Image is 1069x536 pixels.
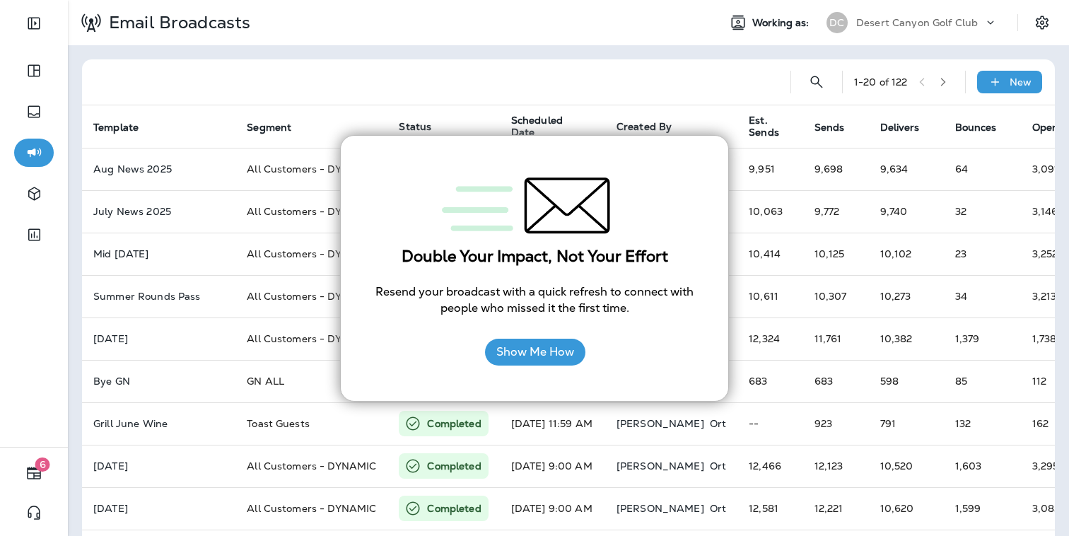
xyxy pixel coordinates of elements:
span: Open rate:25% (Opens/Sends) [1032,502,1061,515]
span: 6 [35,458,50,472]
td: 10,273 [869,275,944,317]
div: 1 - 20 of 122 [854,76,908,88]
td: 1,603 [944,445,1021,487]
td: 10,382 [869,317,944,360]
td: 12,466 [737,445,803,487]
td: 683 [803,360,869,402]
p: [PERSON_NAME] [617,503,704,514]
td: 10,620 [869,487,944,530]
span: All Customers - DYNAMIC [247,502,376,515]
span: Opens [1032,122,1064,134]
p: June 25 [93,460,224,472]
span: All Customers - DYNAMIC [247,332,376,345]
td: -- [737,402,803,445]
h3: Double Your Impact, Not Your Effort [369,247,700,266]
td: 10,102 [869,233,944,275]
span: Open rate:31% (Opens/Sends) [1032,290,1057,303]
td: 10,307 [803,275,869,317]
td: 12,581 [737,487,803,530]
span: Open rate:27% (Opens/Sends) [1032,460,1059,472]
td: 10,125 [803,233,869,275]
td: 12,123 [803,445,869,487]
p: Bye GN [93,375,224,387]
td: 12,221 [803,487,869,530]
span: All Customers - DYNAMIC [247,460,376,472]
p: Summer Rounds Pass [93,291,224,302]
td: 598 [869,360,944,402]
td: 11,761 [803,317,869,360]
td: 923 [803,402,869,445]
p: Aug News 2025 [93,163,224,175]
td: 34 [944,275,1021,317]
span: Open rate:32% (Opens/Sends) [1032,163,1059,175]
p: Completed [427,501,481,515]
td: 9,634 [869,148,944,190]
p: Completed [427,416,481,431]
span: Delivers [880,122,920,134]
p: New [1010,76,1032,88]
span: Template [93,122,139,134]
span: Open rate:32% (Opens/Sends) [1032,247,1058,260]
span: All Customers - DYNAMIC [247,205,376,218]
p: Ort [710,503,726,514]
p: Ort [710,460,726,472]
p: Desert Canyon Golf Club [856,17,978,28]
td: 23 [944,233,1021,275]
td: 10,611 [737,275,803,317]
button: Show Me How [485,339,585,366]
td: 9,951 [737,148,803,190]
p: [PERSON_NAME] [617,460,704,472]
p: Mid June 25 [93,248,224,260]
span: Bounces [955,122,997,134]
td: 9,740 [869,190,944,233]
td: 9,698 [803,148,869,190]
button: Settings [1029,10,1055,35]
span: Open rate:18% (Opens/Sends) [1032,417,1048,430]
span: Segment [247,122,291,134]
span: Open rate:16% (Opens/Sends) [1032,375,1046,388]
td: [DATE] 9:00 AM [500,487,605,530]
p: Email Broadcasts [103,12,250,33]
p: Grill June Wine [93,418,224,429]
td: 683 [737,360,803,402]
td: 132 [944,402,1021,445]
td: 64 [944,148,1021,190]
td: 1,599 [944,487,1021,530]
td: 32 [944,190,1021,233]
span: Est. Sends [749,115,779,139]
button: Search Email Broadcasts [802,68,831,96]
p: Resend your broadcast with a quick refresh to connect with people who missed it the first time. [369,284,700,316]
td: 10,414 [737,233,803,275]
span: All Customers - DYNAMIC [247,247,376,260]
span: Toast Guests [247,417,310,430]
td: [DATE] 9:00 AM [500,445,605,487]
td: 10,063 [737,190,803,233]
button: Expand Sidebar [14,9,54,37]
span: GN ALL [247,375,284,388]
span: Status [399,120,431,133]
td: [DATE] 11:59 AM [500,402,605,445]
p: Ort [710,418,726,429]
td: 10,520 [869,445,944,487]
td: 12,324 [737,317,803,360]
span: Working as: [752,17,812,29]
span: Open rate:15% (Opens/Sends) [1032,332,1057,345]
p: June 25 [93,333,224,344]
p: July News 2025 [93,206,224,217]
td: 1,379 [944,317,1021,360]
p: [PERSON_NAME] [617,418,704,429]
div: DC [826,12,848,33]
span: All Customers - DYNAMIC [247,290,376,303]
td: 85 [944,360,1021,402]
span: Scheduled Date [511,115,581,139]
p: May 25 [93,503,224,514]
span: All Customers - DYNAMIC [247,163,376,175]
span: Open rate:32% (Opens/Sends) [1032,205,1058,218]
td: 791 [869,402,944,445]
p: Completed [427,459,481,473]
span: Sends [814,122,845,134]
span: Created By [617,120,672,133]
td: 9,772 [803,190,869,233]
